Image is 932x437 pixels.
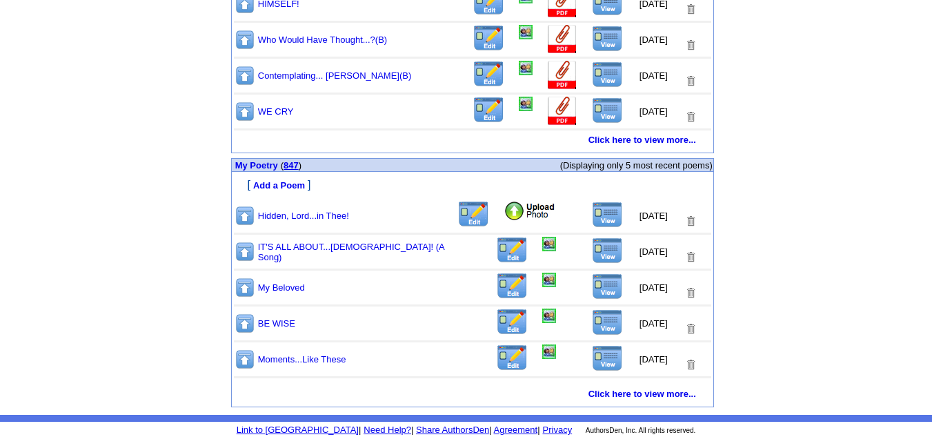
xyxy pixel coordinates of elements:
img: View this Title [592,97,623,124]
img: Move to top [235,313,255,334]
font: [DATE] [639,70,668,81]
img: Edit this Title [496,273,528,300]
img: Removes this Title [684,251,697,264]
img: Edit this Title [473,61,505,88]
span: ) [299,160,301,171]
img: View this Title [592,345,623,371]
a: Share AuthorsDen [416,425,489,435]
font: [DATE] [639,106,668,117]
font: [DATE] [639,282,668,293]
a: Hidden, Lord...in Thee! [258,211,349,221]
img: Add/Remove Photo [519,61,533,75]
img: Add Attachment (PDF or .DOC) [546,25,578,55]
img: Edit this Title [473,25,505,52]
img: Add/Remove Photo [542,237,556,251]
font: [ [247,179,250,191]
font: | [411,425,413,435]
img: Edit this Title [496,309,528,336]
img: shim.gif [232,193,237,197]
font: | [359,425,361,435]
img: Removes this Title [684,287,697,300]
img: Add/Remove Photo [542,344,556,359]
span: ( [281,160,284,171]
font: Add a Poem [253,180,305,191]
a: Link to [GEOGRAPHIC_DATA] [237,425,359,435]
img: Move to top [235,277,255,298]
a: Agreement [494,425,538,435]
img: Add/Remove Photo [519,97,533,111]
a: 847 [284,160,299,171]
img: Move to top [235,349,255,370]
img: shim.gif [232,173,237,177]
img: shim.gif [470,153,475,158]
img: Move to top [235,29,255,50]
img: View this Title [592,309,623,336]
img: shim.gif [232,147,237,152]
font: [DATE] [639,246,668,257]
img: Edit this Title [473,97,505,124]
font: | [489,425,491,435]
a: WE CRY [258,106,294,117]
img: Add/Remove Photo [542,273,556,287]
img: Removes this Title [684,3,697,16]
font: [DATE] [639,318,668,329]
font: [DATE] [639,211,668,221]
a: Need Help? [364,425,411,435]
a: Contemplating... [PERSON_NAME](B) [258,70,412,81]
img: Removes this Title [684,75,697,88]
img: Add Photo [504,201,556,222]
img: Move to top [235,241,255,262]
a: Click here to view more... [588,389,696,399]
img: View this Title [592,61,623,88]
img: Move to top [235,65,255,86]
img: Move to top [235,205,255,226]
img: Add Attachment (PDF or .DOC) [546,61,578,90]
img: Removes this Title [684,215,697,228]
img: Edit this Title [496,344,528,371]
img: View this Title [592,237,623,264]
a: My Beloved [258,282,305,293]
img: View this Title [592,202,623,228]
a: Who Would Have Thought...?(B) [258,35,387,45]
font: AuthorsDen, Inc. All rights reserved. [586,427,696,434]
img: Add/Remove Photo [519,25,533,39]
a: Add a Poem [253,179,305,191]
img: Removes this Title [684,39,697,52]
a: Privacy [543,425,573,435]
img: shim.gif [232,381,237,386]
font: (Displaying only 5 most recent poems) [560,160,713,171]
a: BE WISE [258,318,295,329]
img: Edit this Title [496,237,528,264]
a: IT'S ALL ABOUT...[DEMOGRAPHIC_DATA]! (A Song) [258,242,444,262]
font: [DATE] [639,35,668,45]
font: My Poetry [235,160,278,171]
a: Moments...Like These [258,354,346,365]
img: Removes this Title [684,110,697,124]
img: View this Title [592,273,623,300]
img: Move to top [235,101,255,122]
img: shim.gif [232,401,237,406]
img: Edit this Title [457,201,490,228]
img: shim.gif [470,407,475,412]
font: | [492,425,540,435]
img: Add/Remove Photo [542,309,556,323]
img: View this Title [592,26,623,52]
font: ] [308,179,310,191]
a: My Poetry [235,159,278,171]
img: Removes this Title [684,322,697,336]
a: Click here to view more... [588,135,696,145]
img: Add Attachment (PDF or .DOC) [546,97,578,126]
img: Removes this Title [684,358,697,371]
font: [DATE] [639,354,668,365]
